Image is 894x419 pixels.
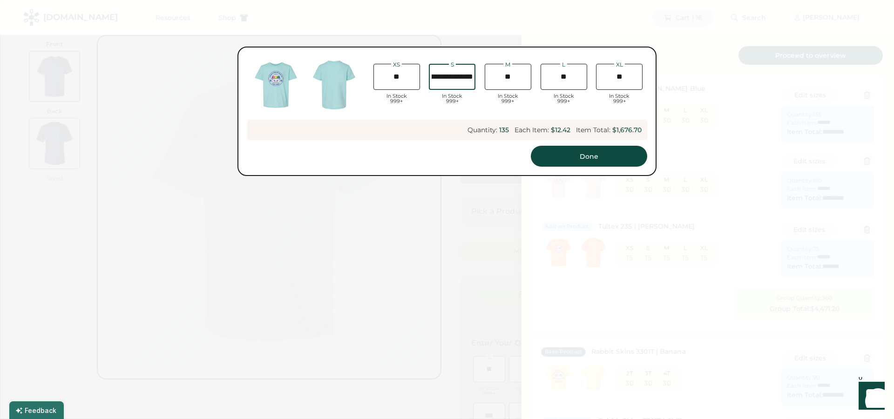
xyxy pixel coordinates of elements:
[515,126,549,134] div: Each Item:
[541,94,587,104] div: In Stock 999+
[503,62,512,68] div: M
[305,56,363,114] img: generate-image
[576,126,610,134] div: Item Total:
[560,62,567,68] div: L
[551,126,570,134] div: $12.42
[485,94,531,104] div: In Stock 999+
[614,62,625,68] div: XL
[247,56,305,114] img: generate-image
[612,126,642,134] div: $1,676.70
[499,126,509,134] div: 135
[531,146,647,167] button: Done
[596,94,643,104] div: In Stock 999+
[373,94,420,104] div: In Stock 999+
[467,126,497,134] div: Quantity:
[391,62,402,68] div: XS
[850,377,890,417] iframe: Front Chat
[429,94,475,104] div: In Stock 999+
[449,62,456,68] div: S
